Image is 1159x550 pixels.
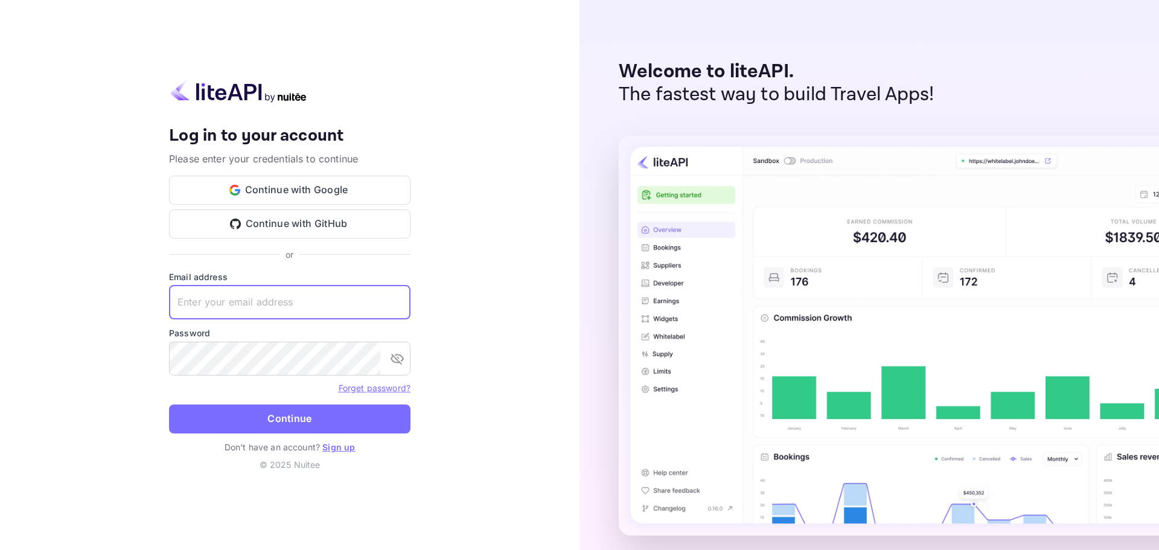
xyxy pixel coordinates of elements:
[169,458,410,471] p: © 2025 Nuitee
[169,327,410,339] label: Password
[339,382,410,394] a: Forget password?
[169,441,410,453] p: Don't have an account?
[619,83,934,106] p: The fastest way to build Travel Apps!
[169,270,410,283] label: Email address
[169,209,410,238] button: Continue with GitHub
[169,405,410,433] button: Continue
[169,79,308,103] img: liteapi
[619,60,934,83] p: Welcome to liteAPI.
[322,442,355,452] a: Sign up
[169,152,410,166] p: Please enter your credentials to continue
[169,126,410,147] h4: Log in to your account
[169,286,410,319] input: Enter your email address
[339,383,410,393] a: Forget password?
[385,347,409,371] button: toggle password visibility
[169,176,410,205] button: Continue with Google
[286,248,293,261] p: or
